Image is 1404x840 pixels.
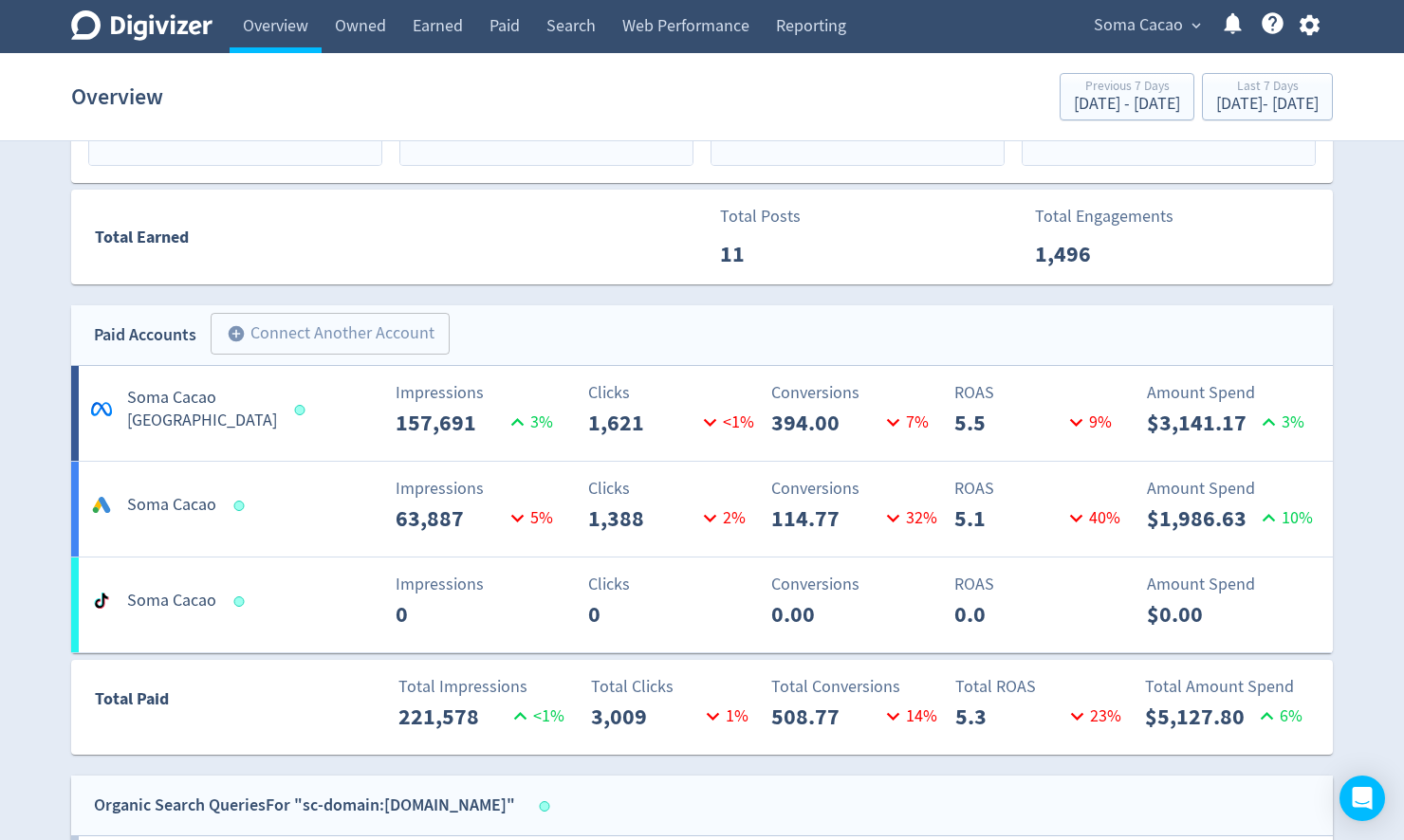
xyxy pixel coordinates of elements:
[396,572,567,597] p: Impressions
[211,313,450,355] button: Connect Another Account
[720,204,829,229] p: Total Posts
[954,502,1063,536] p: 5.1
[954,597,1063,631] p: 0.0
[1094,10,1183,41] span: Soma Cacao
[71,66,163,127] h1: Overview
[127,494,216,517] h5: Soma Cacao
[1254,703,1302,729] p: 6 %
[94,321,196,349] div: Paid Accounts
[396,597,505,631] p: 0
[1339,776,1385,821] div: Open Intercom Messenger
[880,505,937,531] p: 32 %
[1256,410,1304,435] p: 3 %
[196,316,450,355] a: Connect Another Account
[1216,96,1319,113] div: [DATE] - [DATE]
[396,476,567,502] p: Impressions
[1074,80,1180,96] div: Previous 7 Days
[127,590,216,612] h5: Soma Cacao
[771,406,880,440] p: 394.00
[234,596,250,607] span: Data last synced: 7 Oct 2025, 9:01am (AEDT)
[588,380,760,406] p: Clicks
[1064,703,1121,729] p: 23 %
[1087,10,1206,41] button: Soma Cacao
[591,700,700,734] p: 3,009
[71,190,1333,284] a: Total EarnedTotal Posts11Total Engagements1,496
[396,380,567,406] p: Impressions
[1035,237,1144,271] p: 1,496
[71,557,1333,652] a: Soma CacaoImpressions0Clicks0Conversions0.00ROAS0.0Amount Spend$0.00
[540,801,556,812] span: Data last synced: 7 Oct 2025, 5:02pm (AEDT)
[954,572,1126,597] p: ROAS
[1147,476,1319,502] p: Amount Spend
[1060,73,1194,120] button: Previous 7 Days[DATE] - [DATE]
[588,476,760,502] p: Clicks
[398,674,570,700] p: Total Impressions
[588,502,697,536] p: 1,388
[771,700,880,734] p: 508.77
[954,476,1126,502] p: ROAS
[880,703,937,729] p: 14 %
[697,410,754,435] p: <1%
[588,572,760,597] p: Clicks
[700,703,748,729] p: 1 %
[72,224,702,251] div: Total Earned
[94,792,515,819] div: Organic Search Queries For "sc-domain:[DOMAIN_NAME]"
[127,387,277,432] h5: Soma Cacao [GEOGRAPHIC_DATA]
[71,462,1333,557] a: Soma CacaoImpressions63,8875%Clicks1,3882%Conversions114.7732%ROAS5.140%Amount Spend$1,986.6310%
[1147,406,1256,440] p: $3,141.17
[955,700,1064,734] p: 5.3
[1147,502,1256,536] p: $1,986.63
[771,597,880,631] p: 0.00
[1147,597,1256,631] p: $0.00
[720,237,829,271] p: 11
[1063,410,1112,435] p: 9 %
[771,572,943,597] p: Conversions
[234,501,250,511] span: Data last synced: 7 Oct 2025, 1:01pm (AEDT)
[588,597,697,631] p: 0
[591,674,763,700] p: Total Clicks
[955,674,1127,700] p: Total ROAS
[1145,674,1317,700] p: Total Amount Spend
[71,366,1333,461] a: Soma Cacao [GEOGRAPHIC_DATA]Impressions157,6913%Clicks1,621<1%Conversions394.007%ROAS5.59%Amount ...
[1216,80,1319,96] div: Last 7 Days
[697,505,746,531] p: 2 %
[588,406,697,440] p: 1,621
[72,685,282,721] div: Total Paid
[396,502,505,536] p: 63,887
[771,674,943,700] p: Total Conversions
[771,476,943,502] p: Conversions
[1147,380,1319,406] p: Amount Spend
[771,502,880,536] p: 114.77
[295,405,311,415] span: Data last synced: 7 Oct 2025, 1:01pm (AEDT)
[396,406,505,440] p: 157,691
[1074,96,1180,113] div: [DATE] - [DATE]
[1145,700,1254,734] p: $5,127.80
[1188,17,1205,34] span: expand_more
[954,380,1126,406] p: ROAS
[880,410,929,435] p: 7 %
[1147,572,1319,597] p: Amount Spend
[771,380,943,406] p: Conversions
[227,324,246,343] span: add_circle
[1202,73,1333,120] button: Last 7 Days[DATE]- [DATE]
[1063,505,1120,531] p: 40 %
[398,700,508,734] p: 221,578
[954,406,1063,440] p: 5.5
[1256,505,1313,531] p: 10 %
[1035,204,1173,229] p: Total Engagements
